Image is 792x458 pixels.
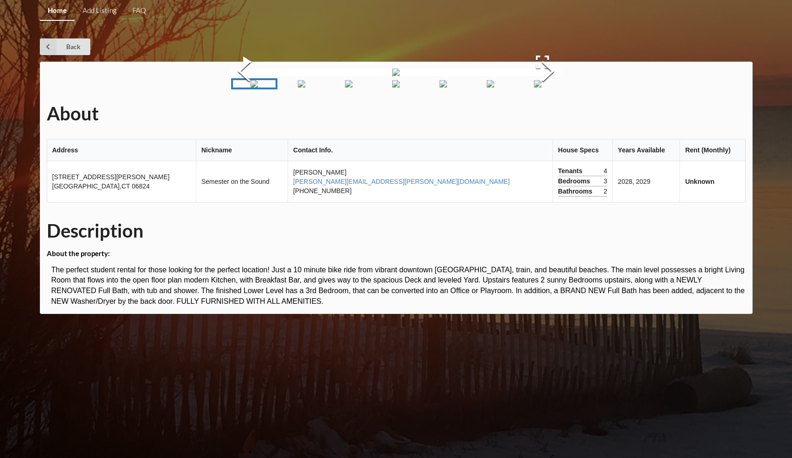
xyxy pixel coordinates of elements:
img: 128_veres_street%2FIMG_0650.jpeg [345,80,352,88]
button: Previous Slide [231,31,257,114]
a: Go to Slide 5 [420,78,466,89]
th: Rent (Monthly) [679,139,745,161]
img: 128_veres_street%2FIMG_0659.jpeg [487,80,494,88]
a: Home [40,1,75,21]
span: 4 [603,166,607,176]
button: Open Fullscreen [524,49,561,75]
p: The perfect student rental for those looking for the perfect location! Just a 10 minute bike ride... [51,265,746,307]
img: 128_veres_street%2FIMG_0666.jpeg [534,80,541,88]
a: Go to Slide 6 [467,78,514,89]
img: 128_veres_street%2FIMG_0642.jpeg [392,69,400,76]
div: Thumbnail Navigation [231,78,561,89]
a: Go to Slide 4 [373,78,419,89]
a: FAQ [125,1,154,21]
span: Bedrooms [558,176,592,186]
button: Next Slide [535,31,561,114]
span: 3 [603,176,607,186]
span: Bathrooms [558,187,595,196]
td: Semester on the Sound [196,161,288,202]
th: Contact Info. [288,139,553,161]
img: 128_veres_street%2FIMG_0657.jpeg [440,80,447,88]
span: [STREET_ADDRESS][PERSON_NAME] [52,173,170,181]
span: 2 [603,187,607,196]
th: House Specs [553,139,612,161]
td: 2028, 2029 [612,161,679,202]
td: [PERSON_NAME] [PHONE_NUMBER] [288,161,553,202]
th: Nickname [196,139,288,161]
span: [GEOGRAPHIC_DATA] , CT 06824 [52,182,150,190]
img: 128_veres_street%2FIMG_0647.jpeg [298,80,305,88]
a: Go to Slide 3 [326,78,372,89]
th: Address [47,139,196,161]
a: Back [40,38,90,55]
a: Go to Slide 7 [515,78,561,89]
th: Years Available [612,139,679,161]
h1: About [47,102,746,125]
h4: About the property: [47,249,746,258]
span: Tenants [558,166,585,176]
h1: Description [47,219,746,243]
a: Go to Slide 2 [278,78,325,89]
a: Add Listing [75,1,125,21]
b: Unknown [685,178,714,185]
img: 128_veres_street%2FIMG_0654.jpeg [392,80,400,88]
a: [PERSON_NAME][EMAIL_ADDRESS][PERSON_NAME][DOMAIN_NAME] [293,178,510,185]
